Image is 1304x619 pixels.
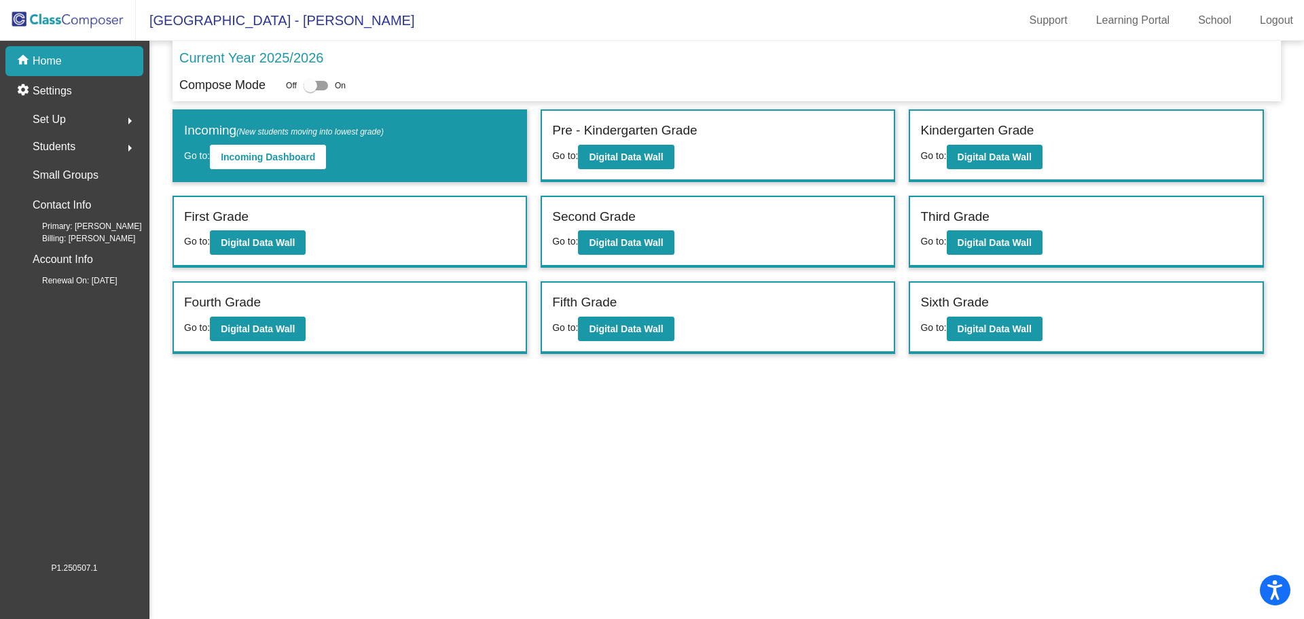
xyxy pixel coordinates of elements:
span: Go to: [184,150,210,161]
a: Logout [1249,10,1304,31]
b: Digital Data Wall [589,323,663,334]
mat-icon: settings [16,83,33,99]
b: Digital Data Wall [589,237,663,248]
b: Digital Data Wall [221,323,295,334]
b: Incoming Dashboard [221,152,315,162]
span: Go to: [552,150,578,161]
b: Digital Data Wall [958,152,1032,162]
mat-icon: arrow_right [122,113,138,129]
button: Digital Data Wall [947,230,1043,255]
span: Billing: [PERSON_NAME] [20,232,135,245]
label: Fourth Grade [184,293,261,313]
b: Digital Data Wall [958,323,1032,334]
p: Contact Info [33,196,91,215]
span: Set Up [33,110,66,129]
label: Fifth Grade [552,293,617,313]
a: Learning Portal [1085,10,1181,31]
a: Support [1019,10,1079,31]
p: Current Year 2025/2026 [179,48,323,68]
label: Sixth Grade [920,293,988,313]
span: Go to: [920,236,946,247]
label: Third Grade [920,207,989,227]
button: Digital Data Wall [947,145,1043,169]
label: Kindergarten Grade [920,121,1034,141]
span: Go to: [184,236,210,247]
span: Go to: [552,322,578,333]
a: School [1187,10,1242,31]
span: Renewal On: [DATE] [20,275,117,287]
span: Off [286,79,297,92]
p: Account Info [33,250,93,269]
p: Home [33,53,62,69]
mat-icon: arrow_right [122,140,138,156]
button: Digital Data Wall [578,145,674,169]
span: [GEOGRAPHIC_DATA] - [PERSON_NAME] [136,10,414,31]
label: Pre - Kindergarten Grade [552,121,697,141]
button: Incoming Dashboard [210,145,326,169]
label: Incoming [184,121,384,141]
span: Students [33,137,75,156]
label: Second Grade [552,207,636,227]
button: Digital Data Wall [210,317,306,341]
button: Digital Data Wall [210,230,306,255]
label: First Grade [184,207,249,227]
span: Go to: [920,322,946,333]
p: Small Groups [33,166,98,185]
button: Digital Data Wall [578,317,674,341]
b: Digital Data Wall [589,152,663,162]
button: Digital Data Wall [578,230,674,255]
span: (New students moving into lowest grade) [236,127,384,137]
span: Go to: [552,236,578,247]
span: Go to: [920,150,946,161]
p: Settings [33,83,72,99]
button: Digital Data Wall [947,317,1043,341]
span: On [335,79,346,92]
mat-icon: home [16,53,33,69]
b: Digital Data Wall [958,237,1032,248]
span: Go to: [184,322,210,333]
p: Compose Mode [179,76,266,94]
b: Digital Data Wall [221,237,295,248]
span: Primary: [PERSON_NAME] [20,220,142,232]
